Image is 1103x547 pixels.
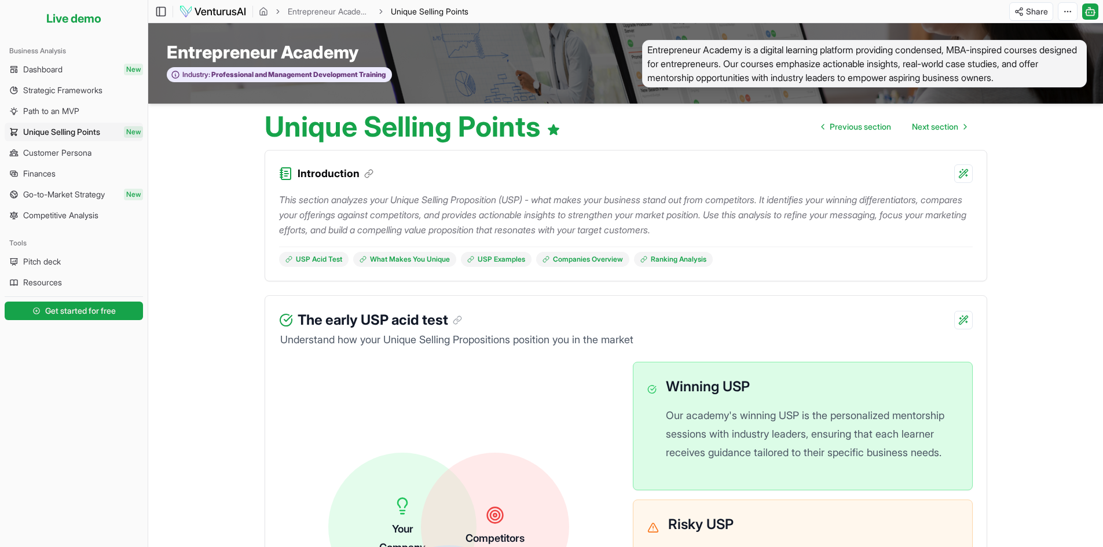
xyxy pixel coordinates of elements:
[5,206,143,225] a: Competitive Analysis
[5,273,143,292] a: Resources
[830,121,891,133] span: Previous section
[124,64,143,75] span: New
[1026,6,1048,17] span: Share
[182,70,210,79] span: Industry:
[466,532,525,544] span: Competitors
[903,115,976,138] a: Go to next page
[167,42,358,63] span: Entrepreneur Academy
[391,6,468,16] span: Unique Selling Points
[5,234,143,252] div: Tools
[5,144,143,162] a: Customer Persona
[124,189,143,200] span: New
[23,210,98,221] span: Competitive Analysis
[461,252,532,267] a: USP Examples
[912,121,958,133] span: Next section
[23,189,105,200] span: Go-to-Market Strategy
[391,6,468,17] span: Unique Selling Points
[210,70,386,79] span: Professional and Management Development Training
[5,164,143,183] a: Finances
[666,406,958,462] p: Our academy's winning USP is the personalized mentorship sessions with industry leaders, ensuring...
[259,6,468,17] nav: breadcrumb
[265,113,560,141] h1: Unique Selling Points
[279,332,973,348] p: Understand how your Unique Selling Propositions position you in the market
[666,376,958,397] h3: Winning USP
[668,514,958,535] h3: Risky USP
[5,123,143,141] a: Unique Selling PointsNew
[288,6,371,17] a: Entrepreneur Academy
[5,185,143,204] a: Go-to-Market StrategyNew
[45,305,116,317] span: Get started for free
[179,5,247,19] img: logo
[642,40,1087,87] span: Entrepreneur Academy is a digital learning platform providing condensed, MBA-inspired courses des...
[23,105,79,117] span: Path to an MVP
[298,166,373,182] h3: Introduction
[5,60,143,79] a: DashboardNew
[298,310,462,331] h3: The early USP acid test
[536,252,629,267] a: Companies Overview
[23,64,63,75] span: Dashboard
[23,85,102,96] span: Strategic Frameworks
[279,192,973,237] p: This section analyzes your Unique Selling Proposition (USP) - what makes your business stand out ...
[5,252,143,271] a: Pitch deck
[634,252,713,267] a: Ranking Analysis
[167,67,392,83] button: Industry:Professional and Management Development Training
[5,102,143,120] a: Path to an MVP
[5,299,143,322] a: Get started for free
[124,126,143,138] span: New
[279,252,349,267] a: USP Acid Test
[23,256,61,267] span: Pitch deck
[23,277,62,288] span: Resources
[5,42,143,60] div: Business Analysis
[812,115,976,138] nav: pagination
[812,115,900,138] a: Go to previous page
[23,126,100,138] span: Unique Selling Points
[5,81,143,100] a: Strategic Frameworks
[23,147,91,159] span: Customer Persona
[5,302,143,320] button: Get started for free
[23,168,56,179] span: Finances
[353,252,456,267] a: What Makes You Unique
[1009,2,1053,21] button: Share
